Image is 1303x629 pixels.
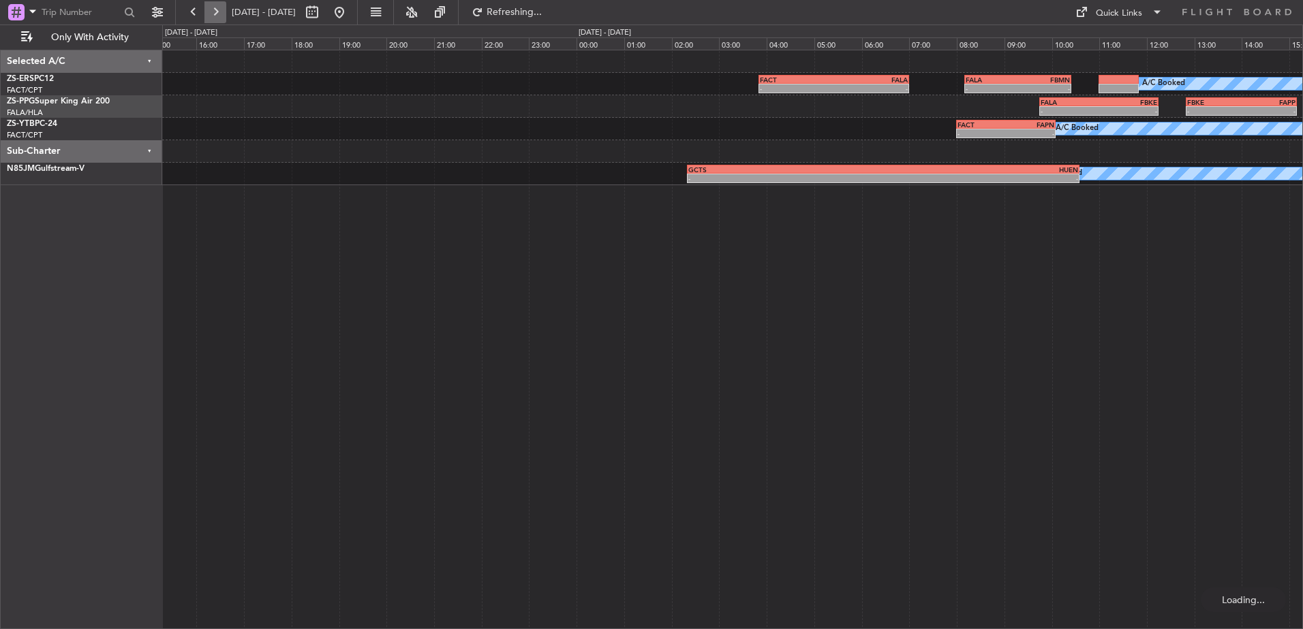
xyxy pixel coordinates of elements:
div: 05:00 [814,37,862,50]
div: 08:00 [957,37,1005,50]
div: Loading... [1201,587,1286,612]
div: - [833,84,908,93]
div: 20:00 [386,37,434,50]
div: 21:00 [434,37,482,50]
span: [DATE] - [DATE] [232,6,296,18]
div: 12:00 [1147,37,1195,50]
a: FACT/CPT [7,85,42,95]
div: FBMN [1017,76,1070,84]
div: 07:00 [909,37,957,50]
div: FAPN [1006,120,1054,129]
div: 22:00 [482,37,530,50]
div: 10:00 [1052,37,1100,50]
div: 09:00 [1005,37,1052,50]
button: Only With Activity [15,27,148,48]
div: - [688,174,883,182]
input: Trip Number [42,2,120,22]
div: - [1242,107,1296,115]
a: ZS-YTBPC-24 [7,120,57,128]
div: - [1006,129,1054,138]
div: 18:00 [292,37,339,50]
a: FACT/CPT [7,130,42,140]
div: 13:00 [1195,37,1242,50]
div: - [760,84,834,93]
div: 00:00 [577,37,624,50]
div: FBKE [1099,98,1156,106]
div: 03:00 [719,37,767,50]
span: Only With Activity [35,33,144,42]
div: - [1187,107,1242,115]
div: - [966,84,1018,93]
div: [DATE] - [DATE] [165,27,217,39]
div: [DATE] - [DATE] [579,27,631,39]
div: FALA [1041,98,1099,106]
a: FALA/HLA [7,108,43,118]
div: GCTS [688,165,883,174]
div: - [957,129,1006,138]
div: - [1099,107,1156,115]
a: ZS-ERSPC12 [7,75,54,83]
div: A/C Booked [1142,74,1185,94]
div: 15:00 [149,37,197,50]
div: 06:00 [862,37,910,50]
a: N85JMGulfstream-V [7,165,85,173]
div: FALA [833,76,908,84]
span: Refreshing... [486,7,543,17]
div: 11:00 [1099,37,1147,50]
div: 02:00 [672,37,720,50]
div: - [1041,107,1099,115]
span: ZS-ERS [7,75,34,83]
button: Quick Links [1069,1,1169,23]
div: 04:00 [767,37,814,50]
span: ZS-YTB [7,120,35,128]
div: - [883,174,1078,182]
div: 23:00 [529,37,577,50]
div: Quick Links [1096,7,1142,20]
div: FACT [760,76,834,84]
div: A/C Booked [1056,118,1099,139]
div: 17:00 [244,37,292,50]
div: FACT [957,120,1006,129]
span: N85JM [7,165,35,173]
div: 16:00 [196,37,244,50]
div: 19:00 [339,37,387,50]
div: HUEN [883,165,1078,174]
div: FAPP [1242,98,1296,106]
div: 14:00 [1242,37,1289,50]
div: 01:00 [624,37,672,50]
div: FBKE [1187,98,1242,106]
div: - [1017,84,1070,93]
div: FALA [966,76,1018,84]
span: ZS-PPG [7,97,35,106]
button: Refreshing... [465,1,547,23]
a: ZS-PPGSuper King Air 200 [7,97,110,106]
